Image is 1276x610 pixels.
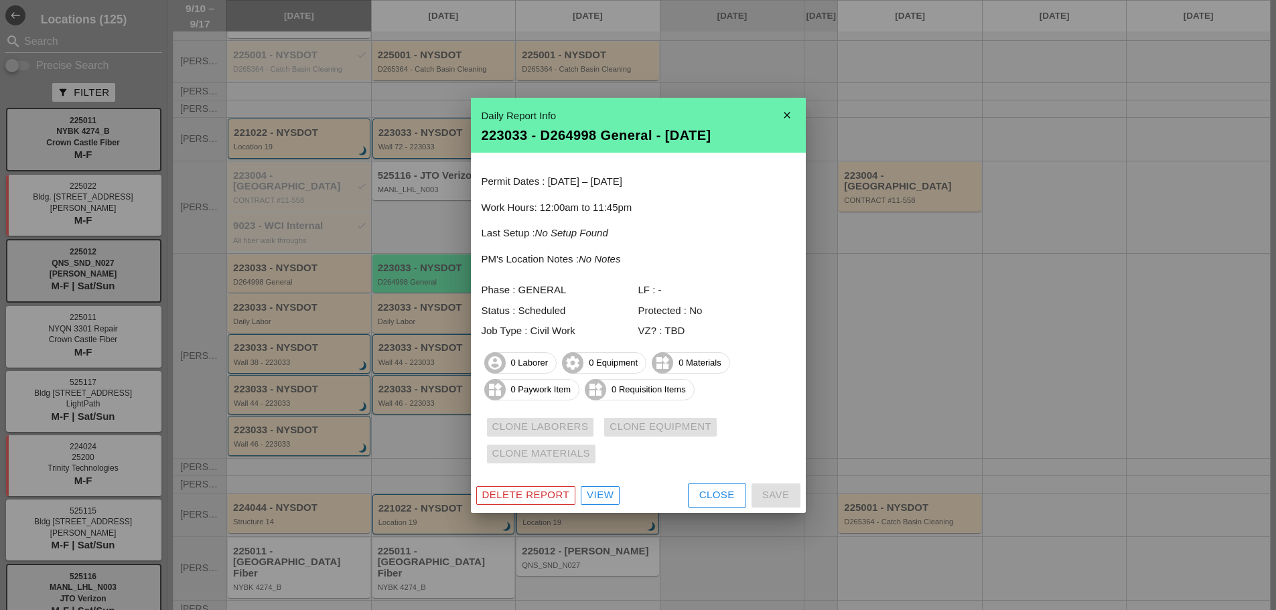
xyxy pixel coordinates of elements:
[482,323,638,339] div: Job Type : Civil Work
[484,379,506,400] i: widgets
[476,486,576,505] button: Delete Report
[585,379,694,400] span: 0 Requisition Items
[562,352,583,374] i: settings
[485,352,557,374] span: 0 Laborer
[699,487,735,503] div: Close
[638,283,795,298] div: LF : -
[774,102,800,129] i: close
[482,129,795,142] div: 223033 - D264998 General - [DATE]
[585,379,606,400] i: widgets
[652,352,729,374] span: 0 Materials
[563,352,646,374] span: 0 Equipment
[535,227,608,238] i: No Setup Found
[482,226,795,241] p: Last Setup :
[482,303,638,319] div: Status : Scheduled
[482,252,795,267] p: PM's Location Notes :
[638,303,795,319] div: Protected : No
[482,200,795,216] p: Work Hours: 12:00am to 11:45pm
[482,487,570,503] div: Delete Report
[482,174,795,189] p: Permit Dates : [DATE] – [DATE]
[587,487,614,503] div: View
[638,323,795,339] div: VZ? : TBD
[482,283,638,298] div: Phase : GENERAL
[688,483,746,508] button: Close
[482,108,795,124] div: Daily Report Info
[484,352,506,374] i: account_circle
[652,352,673,374] i: widgets
[581,486,620,505] a: View
[485,379,579,400] span: 0 Paywork Item
[579,253,621,264] i: No Notes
